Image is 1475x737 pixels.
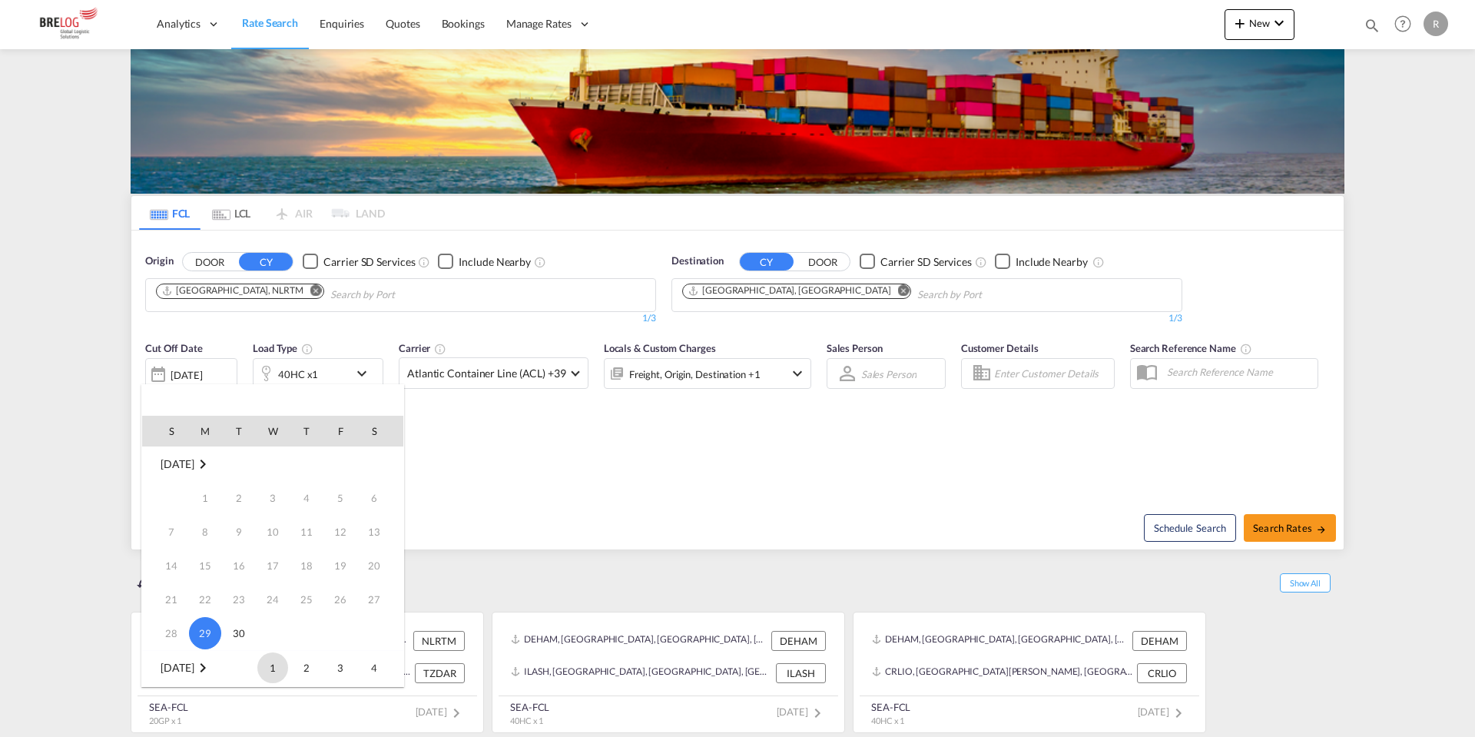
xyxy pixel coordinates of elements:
[222,416,256,447] th: T
[256,515,290,549] td: Wednesday September 10 2025
[256,416,290,447] th: W
[142,650,256,685] td: October 2025
[142,416,403,686] md-calendar: Calendar
[188,481,222,515] td: Monday September 1 2025
[256,650,290,685] td: Wednesday October 1 2025
[291,652,322,683] span: 2
[359,652,389,683] span: 4
[323,583,357,616] td: Friday September 26 2025
[325,652,356,683] span: 3
[224,618,254,649] span: 30
[290,549,323,583] td: Thursday September 18 2025
[142,650,403,685] tr: Week 1
[222,616,256,651] td: Tuesday September 30 2025
[323,650,357,685] td: Friday October 3 2025
[188,583,222,616] td: Monday September 22 2025
[222,583,256,616] td: Tuesday September 23 2025
[142,549,403,583] tr: Week 3
[323,549,357,583] td: Friday September 19 2025
[142,481,403,515] tr: Week 1
[142,515,403,549] tr: Week 2
[142,583,188,616] td: Sunday September 21 2025
[290,515,323,549] td: Thursday September 11 2025
[323,515,357,549] td: Friday September 12 2025
[161,457,194,470] span: [DATE]
[357,481,403,515] td: Saturday September 6 2025
[257,652,288,683] span: 1
[222,549,256,583] td: Tuesday September 16 2025
[357,515,403,549] td: Saturday September 13 2025
[357,416,403,447] th: S
[256,583,290,616] td: Wednesday September 24 2025
[188,416,222,447] th: M
[142,416,188,447] th: S
[161,661,194,674] span: [DATE]
[290,481,323,515] td: Thursday September 4 2025
[290,650,323,685] td: Thursday October 2 2025
[357,650,403,685] td: Saturday October 4 2025
[323,416,357,447] th: F
[188,549,222,583] td: Monday September 15 2025
[290,416,323,447] th: T
[188,616,222,651] td: Monday September 29 2025
[142,616,188,651] td: Sunday September 28 2025
[256,481,290,515] td: Wednesday September 3 2025
[142,515,188,549] td: Sunday September 7 2025
[142,583,403,616] tr: Week 4
[357,549,403,583] td: Saturday September 20 2025
[142,616,403,651] tr: Week 5
[188,515,222,549] td: Monday September 8 2025
[290,583,323,616] td: Thursday September 25 2025
[222,481,256,515] td: Tuesday September 2 2025
[222,515,256,549] td: Tuesday September 9 2025
[142,447,403,481] tr: Week undefined
[256,549,290,583] td: Wednesday September 17 2025
[142,447,403,481] td: September 2025
[357,583,403,616] td: Saturday September 27 2025
[142,549,188,583] td: Sunday September 14 2025
[189,617,221,649] span: 29
[323,481,357,515] td: Friday September 5 2025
